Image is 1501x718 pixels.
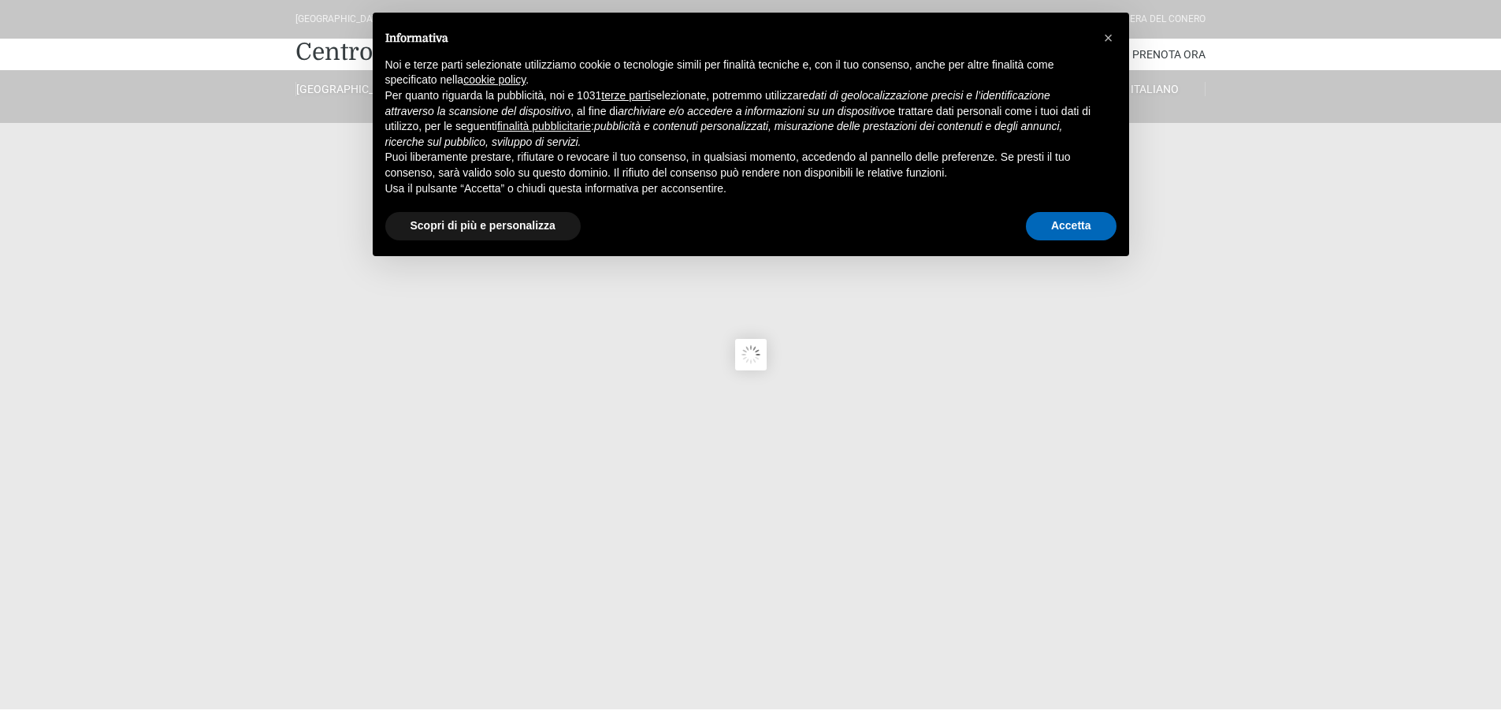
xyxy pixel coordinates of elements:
[497,119,591,135] button: finalità pubblicitarie
[1104,29,1113,47] span: ×
[385,181,1091,197] p: Usa il pulsante “Accetta” o chiudi questa informativa per acconsentire.
[385,150,1091,180] p: Puoi liberamente prestare, rifiutare o revocare il tuo consenso, in qualsiasi momento, accedendo ...
[295,12,386,27] div: [GEOGRAPHIC_DATA]
[618,105,889,117] em: archiviare e/o accedere a informazioni su un dispositivo
[385,120,1063,148] em: pubblicità e contenuti personalizzati, misurazione delle prestazioni dei contenuti e degli annunc...
[1096,25,1121,50] button: Chiudi questa informativa
[295,82,396,96] a: [GEOGRAPHIC_DATA]
[1026,212,1116,240] button: Accetta
[385,212,581,240] button: Scopri di più e personalizza
[1132,39,1206,70] a: Prenota Ora
[601,88,650,104] button: terze parti
[385,32,1091,45] h2: Informativa
[385,58,1091,88] p: Noi e terze parti selezionate utilizziamo cookie o tecnologie simili per finalità tecniche e, con...
[295,36,600,68] a: Centro Vacanze De Angelis
[385,88,1091,150] p: Per quanto riguarda la pubblicità, noi e 1031 selezionate, potremmo utilizzare , al fine di e tra...
[1113,12,1206,27] div: Riviera Del Conero
[385,89,1050,117] em: dati di geolocalizzazione precisi e l’identificazione attraverso la scansione del dispositivo
[1131,83,1179,95] span: Italiano
[463,73,526,86] a: cookie policy
[1105,82,1206,96] a: Italiano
